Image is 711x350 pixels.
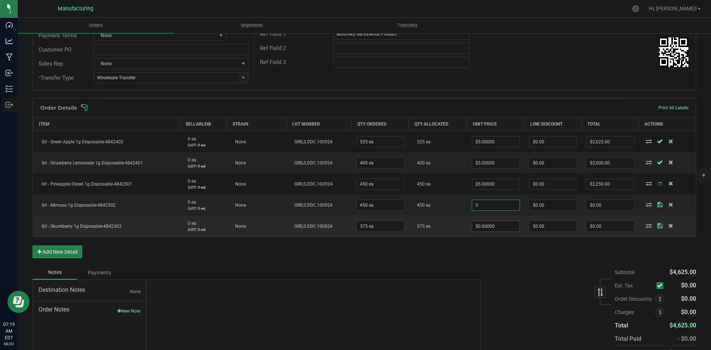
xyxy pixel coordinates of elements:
[39,60,63,67] span: Sales Rep
[413,224,431,229] span: 375 ea
[291,181,333,187] span: GIRLS.DDC.100924
[665,139,677,143] span: Delete Order Detail
[357,221,404,231] input: 0
[6,53,13,61] inline-svg: Manufacturing
[357,179,404,189] input: 0
[291,203,333,208] span: GIRLS.DDC.100924
[529,200,577,210] input: 0
[260,59,286,66] span: Ref Field 3
[39,74,74,81] span: Transfer Type
[33,117,180,131] th: Item
[472,137,520,147] input: 0
[677,335,696,342] span: - $0.00
[38,203,116,208] span: Grl - Mimosa 1g Disposable-4842302
[472,221,520,231] input: 0
[529,221,577,231] input: 0
[291,139,333,144] span: GIRLS.DDC.100924
[184,184,222,190] p: (LOT: 0 ea)
[352,117,409,131] th: Qty Ordered
[231,203,246,208] span: None
[6,21,13,29] inline-svg: Dashboard
[413,203,431,208] span: 450 ea
[184,157,196,163] span: 0 ea
[586,137,634,147] input: 0
[472,179,520,189] input: 0
[231,181,246,187] span: None
[79,22,113,29] span: Orders
[130,289,140,294] span: None
[615,309,655,315] span: Charges
[670,269,696,276] span: $4,625.00
[39,286,140,294] span: Destination Notes
[18,18,174,33] a: Orders
[467,117,524,131] th: Unit Price
[3,321,14,341] p: 07:19 AM EDT
[387,22,428,29] span: Transfers
[6,101,13,109] inline-svg: Outbound
[184,200,196,205] span: 0 ea
[615,296,655,302] span: Order Discounts
[6,37,13,45] inline-svg: Analytics
[649,6,697,11] span: Hi, [PERSON_NAME]!
[184,163,222,169] p: (LOT: 0 ea)
[231,22,273,29] span: Shipments
[586,200,634,210] input: 0
[665,160,677,164] span: Delete Order Detail
[654,160,665,164] span: Save Order Detail
[357,137,404,147] input: 0
[38,224,121,229] span: Grl - Skunkberry 1g Disposable-4842303
[184,136,196,141] span: 0 ea
[39,32,77,39] span: Payment Terms
[413,139,431,144] span: 525 ea
[357,158,404,168] input: 0
[529,158,577,168] input: 0
[38,139,123,144] span: Grl - Green Apple 1g Disposable-4842402
[654,223,665,228] span: Save Order Detail
[665,202,677,207] span: Delete Order Detail
[6,85,13,93] inline-svg: Inventory
[39,305,140,314] span: Order Notes
[291,224,333,229] span: GIRLS.DDC.100924
[184,227,222,232] p: (LOT: 0 ea)
[615,269,634,275] span: Subtotal
[184,179,196,184] span: 0 ea
[33,266,77,280] div: Notes
[33,246,82,258] button: Add New Detail
[227,117,287,131] th: Strain
[286,117,351,131] th: Lot Number
[524,117,581,131] th: Line Discount
[357,200,404,210] input: 0
[615,322,628,329] span: Total
[291,160,333,166] span: GIRLS.DDC.100924
[184,221,196,226] span: 0 ea
[659,37,688,67] qrcode: 00005817
[39,46,71,53] span: Customer PO
[654,182,665,186] span: Save Order Detail
[117,308,140,314] button: New Note
[38,160,143,166] span: Grl - Strawberry Lemonade 1g Disposable-4842401
[260,45,286,51] span: Ref Field 2
[38,181,132,187] span: Grl - Pineapple Diesel 1g Disposable-4842501
[472,200,520,210] input: 0
[7,291,30,313] iframe: Resource center
[40,105,77,111] h1: Order Details
[413,160,431,166] span: 400 ea
[586,158,634,168] input: 0
[94,30,217,41] span: None
[654,139,665,143] span: Save Order Detail
[657,281,667,291] span: Calculate excise tax
[231,139,246,144] span: None
[58,6,93,12] span: Manufacturing
[529,179,577,189] input: 0
[180,117,227,131] th: Sellable
[581,117,638,131] th: Total
[681,282,696,289] span: $0.00
[681,295,696,302] span: $0.00
[231,224,246,229] span: None
[174,18,330,33] a: Shipments
[631,5,640,12] div: Manage settings
[231,160,246,166] span: None
[77,266,121,279] div: Payments
[670,322,696,329] span: $4,625.00
[6,69,13,77] inline-svg: Inbound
